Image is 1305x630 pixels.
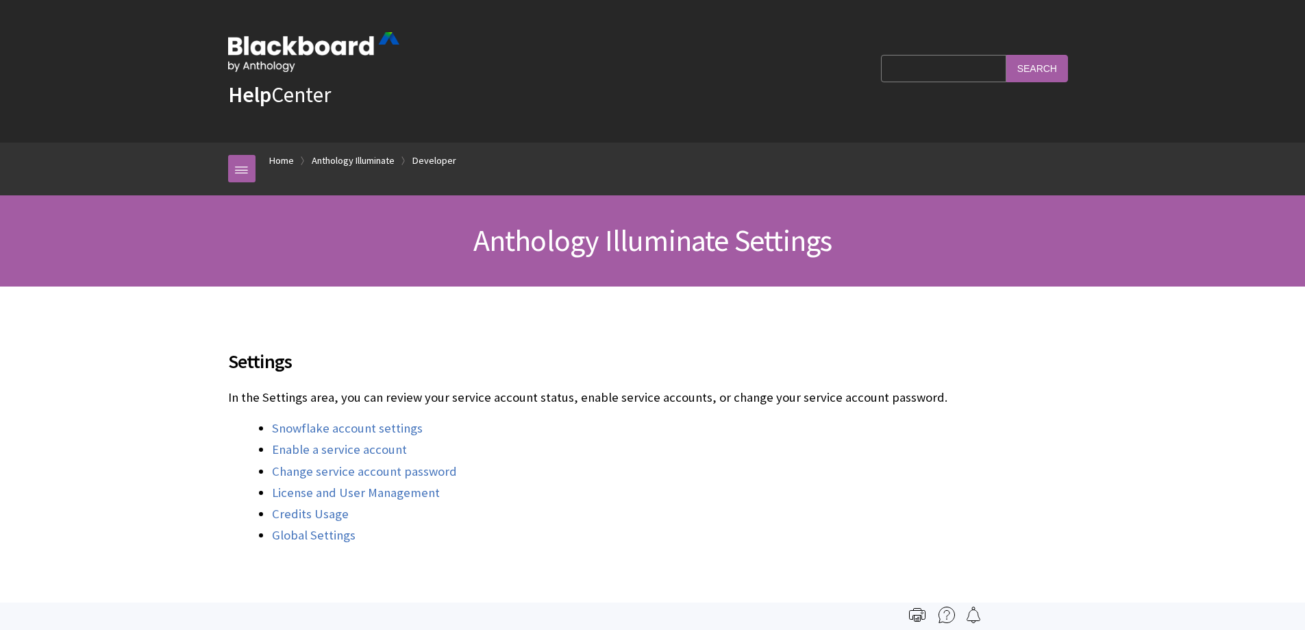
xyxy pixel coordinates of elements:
[272,441,407,458] a: Enable a service account
[228,32,399,72] img: Blackboard by Anthology
[939,607,955,623] img: More help
[269,152,294,169] a: Home
[272,463,457,480] a: Change service account password
[272,527,356,544] a: Global Settings
[909,607,925,623] img: Print
[312,152,395,169] a: Anthology Illuminate
[228,81,331,108] a: HelpCenter
[1006,55,1068,82] input: Search
[272,485,440,501] a: License and User Management
[473,221,832,259] span: Anthology Illuminate Settings
[228,389,1078,407] p: In the Settings area, you can review your service account status, enable service accounts, or cha...
[228,330,1078,376] h2: Settings
[965,607,982,623] img: Follow this page
[272,506,349,522] a: Credits Usage
[272,420,423,437] a: Snowflake account settings
[228,81,271,108] strong: Help
[412,152,456,169] a: Developer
